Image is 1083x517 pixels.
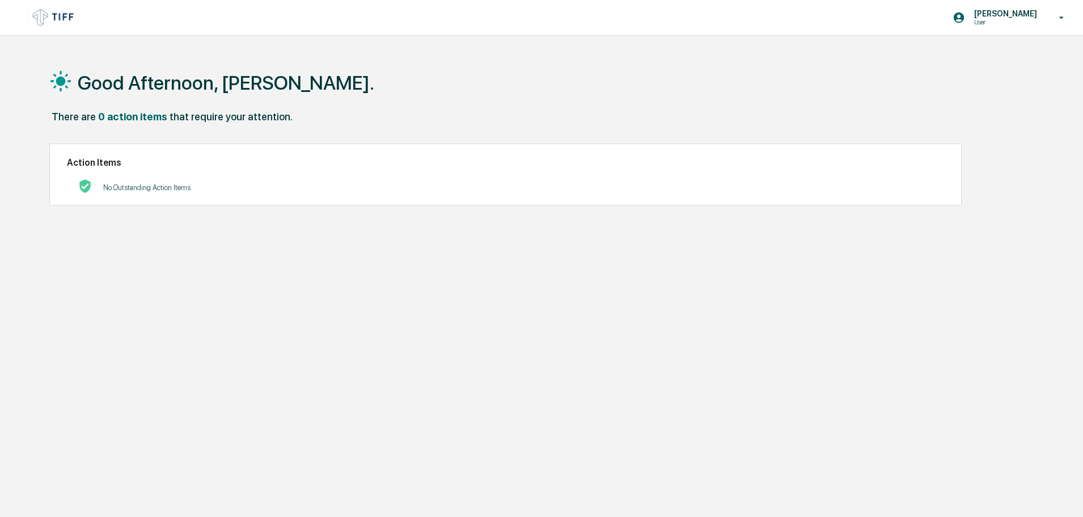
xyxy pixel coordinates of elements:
div: that require your attention. [170,111,293,123]
h1: Good Afternoon, [PERSON_NAME]. [78,72,374,94]
img: logo [27,6,82,28]
h2: Action Items [67,157,944,168]
p: User [965,18,1043,26]
div: There are [52,111,96,123]
p: [PERSON_NAME] [965,9,1043,18]
img: No Actions logo [78,179,92,193]
p: No Outstanding Action Items [103,183,191,192]
div: 0 action items [98,111,167,123]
